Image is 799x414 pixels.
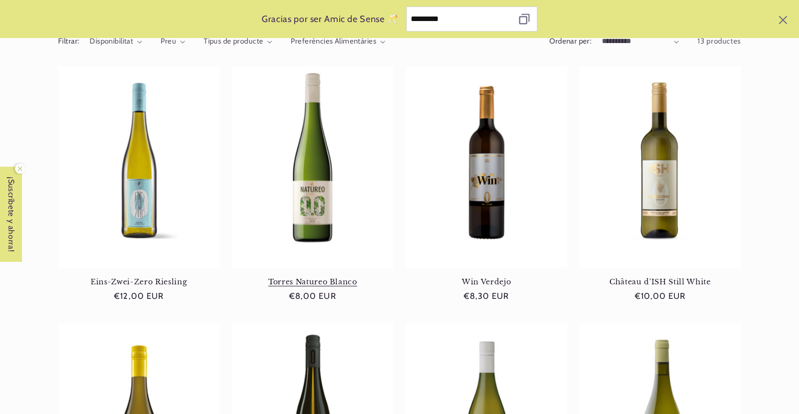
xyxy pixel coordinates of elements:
[1,167,22,262] span: ¡Suscríbete y ahorra!
[291,36,385,47] summary: Preferències Alimentàries (0 seleccionat)
[161,36,185,47] summary: Preu
[204,36,273,47] summary: Tipus de producte (0 seleccionat)
[90,37,133,46] span: Disponibilitat
[58,277,220,286] a: Eins-Zwei-Zero Riesling
[161,37,176,46] span: Preu
[291,37,376,46] span: Preferències Alimentàries
[406,277,567,286] a: Win Verdejo
[262,13,398,26] span: Gracias por ser Amic de Sense 🥂
[204,37,263,46] span: Tipus de producte
[232,277,393,286] a: Torres Natureo Blanco
[90,36,142,47] summary: Disponibilitat (0 seleccionat)
[697,37,741,46] span: 13 productes
[58,36,79,47] h2: Filtrar:
[579,277,741,286] a: Château d'ISH Still White
[549,37,591,46] label: Ordenar per:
